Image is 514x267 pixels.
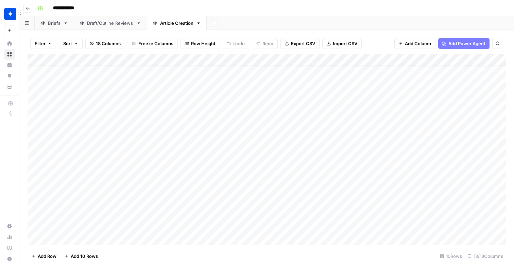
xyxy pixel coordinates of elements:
button: Export CSV [280,38,320,49]
span: Row Height [191,40,216,47]
a: Settings [4,221,15,232]
span: Add Column [405,40,431,47]
span: Undo [233,40,245,47]
a: Learning Hub [4,243,15,253]
button: Help + Support [4,253,15,264]
a: Article Creation [147,16,207,30]
button: Add Row [28,251,61,262]
button: Filter [30,38,56,49]
a: Your Data [4,82,15,92]
span: Redo [262,40,273,47]
a: Opportunities [4,71,15,82]
button: Freeze Columns [128,38,178,49]
span: Freeze Columns [138,40,173,47]
button: Import CSV [322,38,362,49]
a: Home [4,38,15,49]
a: Usage [4,232,15,243]
span: Filter [35,40,46,47]
a: Briefs [35,16,74,30]
button: Add 10 Rows [61,251,102,262]
span: Add 10 Rows [71,253,98,260]
div: 13/18 Columns [465,251,506,262]
a: Draft/Outline Reviews [74,16,147,30]
button: 18 Columns [85,38,125,49]
button: Add Column [394,38,435,49]
button: Redo [252,38,278,49]
span: Import CSV [333,40,357,47]
div: 10 Rows [437,251,465,262]
span: Export CSV [291,40,315,47]
span: Add Power Agent [448,40,485,47]
a: Browse [4,49,15,60]
button: Workspace: Wiz [4,5,15,22]
button: Undo [223,38,249,49]
button: Sort [59,38,83,49]
a: Insights [4,60,15,71]
div: Draft/Outline Reviews [87,20,134,26]
div: Briefs [48,20,61,26]
div: Article Creation [160,20,193,26]
button: Row Height [181,38,220,49]
span: 18 Columns [96,40,121,47]
button: Add Power Agent [438,38,490,49]
span: Sort [63,40,72,47]
span: Add Row [38,253,56,260]
img: Wiz Logo [4,8,16,20]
